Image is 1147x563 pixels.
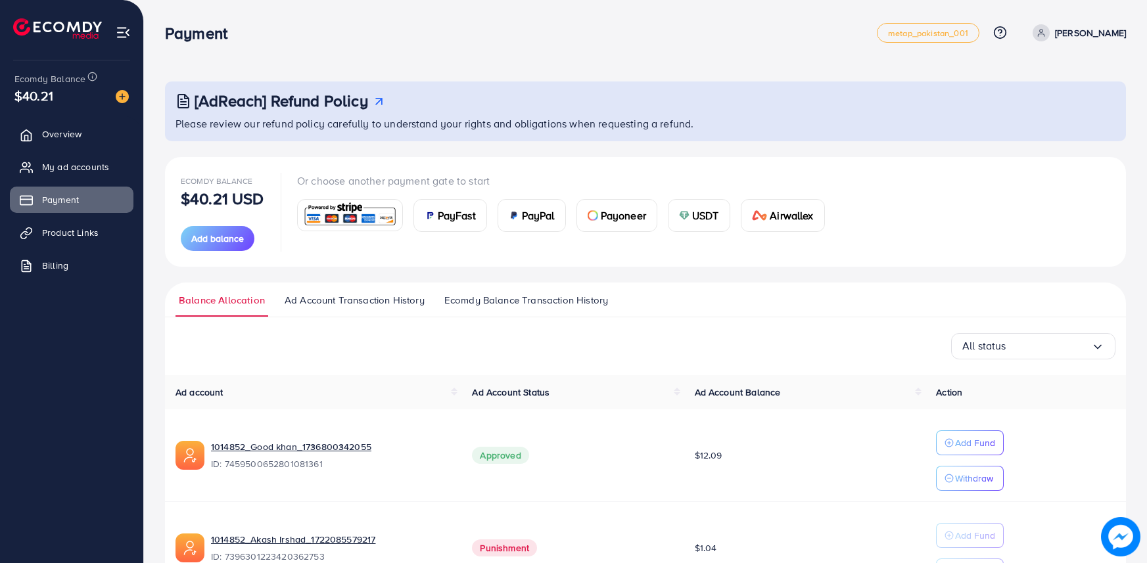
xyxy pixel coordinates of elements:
[509,210,519,221] img: card
[42,160,109,173] span: My ad accounts
[692,208,719,223] span: USDT
[211,533,451,563] div: <span class='underline'>1014852_Akash Irshad_1722085579217</span></br>7396301223420362753
[14,72,85,85] span: Ecomdy Balance
[588,210,598,221] img: card
[741,199,825,232] a: cardAirwallex
[176,533,204,562] img: ic-ads-acc.e4c84228.svg
[195,91,368,110] h3: [AdReach] Refund Policy
[425,210,435,221] img: card
[888,29,968,37] span: metap_pakistan_001
[176,386,223,399] span: Ad account
[472,539,537,556] span: Punishment
[936,466,1004,491] button: Withdraw
[752,210,768,221] img: card
[181,226,254,251] button: Add balance
[472,386,550,399] span: Ad Account Status
[1027,24,1126,41] a: [PERSON_NAME]
[962,336,1006,356] span: All status
[211,550,451,563] span: ID: 7396301223420362753
[601,208,646,223] span: Payoneer
[10,154,133,180] a: My ad accounts
[444,293,608,307] span: Ecomdy Balance Transaction History
[936,523,1004,548] button: Add Fund
[211,440,451,453] a: 1014852_Good khan_1736800342055
[285,293,425,307] span: Ad Account Transaction History
[181,175,252,187] span: Ecomdy Balance
[1055,25,1126,41] p: [PERSON_NAME]
[10,252,133,279] a: Billing
[936,430,1004,455] button: Add Fund
[42,259,68,272] span: Billing
[191,232,244,245] span: Add balance
[42,193,79,206] span: Payment
[297,199,403,231] a: card
[42,226,99,239] span: Product Links
[522,208,555,223] span: PayPal
[576,199,657,232] a: cardPayoneer
[1006,336,1091,356] input: Search for option
[413,199,487,232] a: cardPayFast
[679,210,690,221] img: card
[211,533,451,546] a: 1014852_Akash Irshad_1722085579217
[951,333,1115,359] div: Search for option
[472,447,528,464] span: Approved
[179,293,265,307] span: Balance Allocation
[955,528,995,543] p: Add Fund
[116,90,129,103] img: image
[176,116,1118,131] p: Please review our refund policy carefully to understand your rights and obligations when requesti...
[165,24,238,43] h3: Payment
[211,440,451,470] div: <span class='underline'>1014852_Good khan_1736800342055</span></br>7459500652801081361
[770,208,813,223] span: Airwallex
[181,191,264,206] p: $40.21 USD
[936,386,962,399] span: Action
[297,173,835,189] p: Or choose another payment gate to start
[10,187,133,213] a: Payment
[10,121,133,147] a: Overview
[176,441,204,470] img: ic-ads-acc.e4c84228.svg
[695,449,722,462] span: $12.09
[10,219,133,246] a: Product Links
[302,201,398,229] img: card
[877,23,979,43] a: metap_pakistan_001
[955,435,995,451] p: Add Fund
[42,127,82,141] span: Overview
[14,86,53,105] span: $40.21
[695,541,717,554] span: $1.04
[695,386,781,399] span: Ad Account Balance
[13,18,102,39] img: logo
[438,208,476,223] span: PayFast
[211,457,451,470] span: ID: 7459500652801081361
[116,25,131,40] img: menu
[1105,521,1136,552] img: image
[498,199,566,232] a: cardPayPal
[668,199,730,232] a: cardUSDT
[955,470,993,486] p: Withdraw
